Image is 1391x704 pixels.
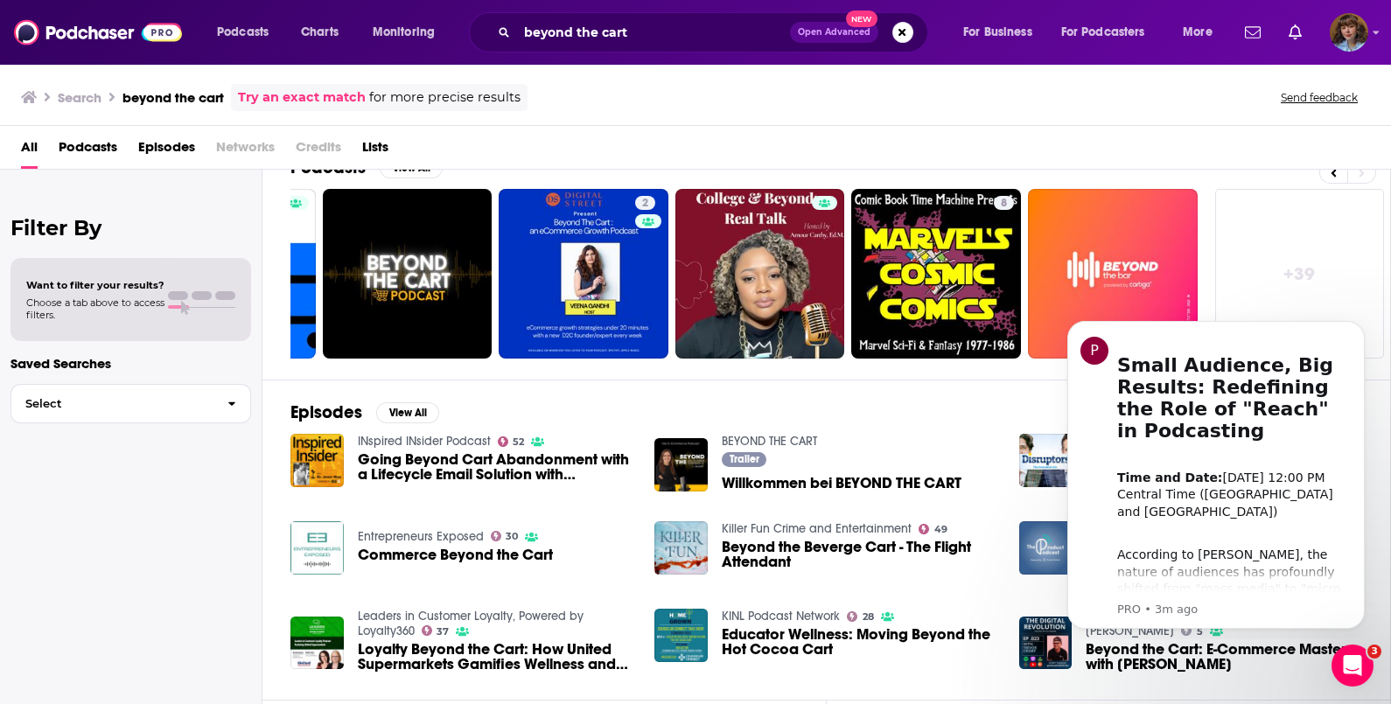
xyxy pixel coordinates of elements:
a: Beyond the Beverge Cart - The Flight Attendant [722,540,998,569]
span: For Podcasters [1061,20,1145,45]
span: 37 [437,628,449,636]
button: View All [376,402,439,423]
a: 8 [994,196,1014,210]
span: Select [11,398,213,409]
button: open menu [951,18,1054,46]
span: Going Beyond Cart Abandonment with a Lifecycle Email Solution with [PERSON_NAME] Founder of Rejoiner [358,452,634,482]
a: Podcasts [59,133,117,169]
span: 3 [1367,645,1381,659]
span: 8 [1001,195,1007,213]
span: Monitoring [373,20,435,45]
a: Willkommen bei BEYOND THE CART [654,438,708,491]
button: open menu [1171,18,1234,46]
p: Saved Searches [10,355,251,372]
a: Try an exact match [238,87,366,108]
a: Charts [290,18,349,46]
img: Commerce Beyond the Cart [290,521,344,575]
a: Beyond the Cart: Unleashing AI Wonders with Instacart’s Shopping Revolution by Instacart CPO [1019,521,1073,575]
span: Charts [301,20,339,45]
iframe: Intercom live chat [1332,645,1374,687]
a: All [21,133,38,169]
span: Trailer [730,454,759,464]
a: Commerce Beyond the Cart [358,547,553,562]
a: EpisodesView All [290,401,439,423]
img: Podchaser - Follow, Share and Rate Podcasts [14,16,182,49]
a: Loyalty Beyond the Cart: How United Supermarkets Gamifies Wellness and Engagement [358,642,634,672]
span: 28 [863,613,874,621]
span: For Business [963,20,1032,45]
a: 49 [919,524,947,534]
h3: beyond the cart [122,89,224,106]
h3: Search [58,89,101,106]
a: Show notifications dropdown [1238,17,1268,47]
img: Going Beyond Cart Abandonment with a Lifecycle Email Solution with Mike Arsenault Founder of Rejo... [290,434,344,487]
button: Select [10,384,251,423]
h2: Filter By [10,215,251,240]
a: Entrepreneurs Exposed [358,529,484,544]
span: Podcasts [217,20,269,45]
a: Willkommen bei BEYOND THE CART [722,476,961,491]
a: Beyond the Cart: E-Commerce Mastery with Trevor Crump [1086,642,1362,672]
a: 2 [499,189,668,359]
a: Episodes [138,133,195,169]
button: open menu [205,18,291,46]
span: for more precise results [369,87,521,108]
img: Educator Wellness: Moving Beyond the Hot Cocoa Cart [654,609,708,662]
a: 52 [498,436,525,447]
button: Show profile menu [1330,13,1368,52]
img: Beyond the Beverge Cart - The Flight Attendant [654,521,708,575]
a: 28 [847,611,874,622]
div: Search podcasts, credits, & more... [486,12,945,52]
a: 30 [491,531,519,541]
span: Educator Wellness: Moving Beyond the Hot Cocoa Cart [722,627,998,657]
span: Want to filter your results? [26,279,164,291]
a: Loyalty Beyond the Cart: How United Supermarkets Gamifies Wellness and Engagement [290,617,344,670]
img: Beyond the Cart: How Grocery Commerce is Transforming [1019,434,1073,487]
span: Networks [216,133,275,169]
span: New [846,10,877,27]
button: Send feedback [1276,90,1363,105]
a: Lists [362,133,388,169]
button: open menu [360,18,458,46]
input: Search podcasts, credits, & more... [517,18,790,46]
span: More [1183,20,1213,45]
span: 49 [934,526,947,533]
span: 52 [513,438,524,446]
span: Credits [296,133,341,169]
span: 2 [642,195,648,213]
a: Going Beyond Cart Abandonment with a Lifecycle Email Solution with Mike Arsenault Founder of Rejo... [358,452,634,482]
a: 2 [635,196,655,210]
a: Killer Fun Crime and Entertainment [722,521,912,536]
a: 37 [422,625,450,636]
img: User Profile [1330,13,1368,52]
span: Logged in as vknowak [1330,13,1368,52]
img: Beyond the Cart: E-Commerce Mastery with Trevor Crump [1019,617,1073,670]
a: 8 [851,189,1021,359]
h2: Episodes [290,401,362,423]
span: Open Advanced [798,28,870,37]
a: +39 [1215,189,1385,359]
